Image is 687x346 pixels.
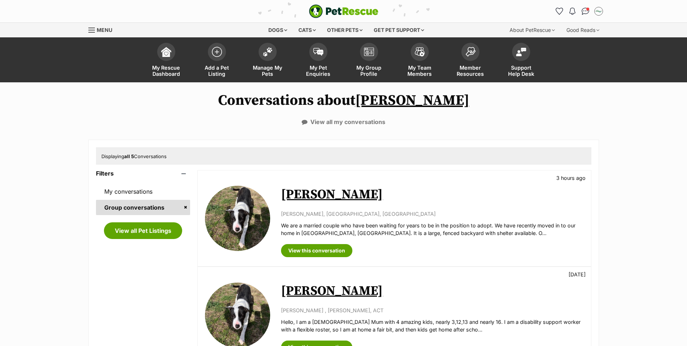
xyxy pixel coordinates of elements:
p: Hello, I am a [DEMOGRAPHIC_DATA] Mum with 4 amazing kids, nearly 3,12,13 and nearly 16. I am a di... [281,318,583,334]
div: Other pets [322,23,368,37]
div: Get pet support [369,23,429,37]
a: My Team Members [394,39,445,82]
img: team-members-icon-5396bd8760b3fe7c0b43da4ab00e1e3bb1a5d9ba89233759b79545d2d3fc5d0d.svg [415,47,425,57]
a: [PERSON_NAME] [355,91,469,110]
img: manage-my-pets-icon-02211641906a0b7f246fdf0571729dbe1e7629f14944591b6c1af311fb30b64b.svg [263,47,273,57]
a: My Rescue Dashboard [141,39,192,82]
span: My Team Members [403,65,436,77]
a: My conversations [96,184,190,199]
a: Member Resources [445,39,496,82]
img: notifications-46538b983faf8c2785f20acdc204bb7945ddae34d4c08c2a6579f10ce5e182be.svg [569,8,575,15]
span: Support Help Desk [505,65,537,77]
a: Conversations [580,5,591,17]
strong: all 5 [124,153,134,159]
a: Group conversations [96,200,190,215]
img: help-desk-icon-fdf02630f3aa405de69fd3d07c3f3aa587a6932b1a1747fa1d2bba05be0121f9.svg [516,48,526,56]
p: We are a married couple who have been waiting for years to be in the position to adopt. We have r... [281,222,583,237]
p: [PERSON_NAME], [GEOGRAPHIC_DATA], [GEOGRAPHIC_DATA] [281,210,583,218]
img: group-profile-icon-3fa3cf56718a62981997c0bc7e787c4b2cf8bcc04b72c1350f741eb67cf2f40e.svg [364,48,374,56]
img: Adam Skelly profile pic [595,8,602,15]
img: logo-e224e6f780fb5917bec1dbf3a21bbac754714ae5b6737aabdf751b685950b380.svg [309,4,378,18]
img: member-resources-icon-8e73f808a243e03378d46382f2149f9095a855e16c252ad45f914b54edf8863c.svg [465,47,476,57]
div: Dogs [263,23,292,37]
span: Member Resources [454,65,487,77]
a: [PERSON_NAME] [281,186,383,203]
a: PetRescue [309,4,378,18]
ul: Account quick links [554,5,604,17]
span: Add a Pet Listing [201,65,233,77]
span: My Group Profile [353,65,385,77]
a: View all Pet Listings [104,222,182,239]
img: add-pet-listing-icon-0afa8454b4691262ce3f59096e99ab1cd57d4a30225e0717b998d2c9b9846f56.svg [212,47,222,57]
a: My Group Profile [344,39,394,82]
a: Manage My Pets [242,39,293,82]
a: View this conversation [281,244,352,257]
img: chat-41dd97257d64d25036548639549fe6c8038ab92f7586957e7f3b1b290dea8141.svg [582,8,589,15]
span: Displaying Conversations [101,153,167,159]
div: Cats [293,23,321,37]
span: My Rescue Dashboard [150,65,183,77]
header: Filters [96,170,190,177]
div: About PetRescue [504,23,560,37]
a: Add a Pet Listing [192,39,242,82]
button: Notifications [567,5,578,17]
span: My Pet Enquiries [302,65,335,77]
a: [PERSON_NAME] [281,283,383,299]
span: Menu [97,27,112,33]
a: Favourites [554,5,565,17]
div: Good Reads [561,23,604,37]
p: 3 hours ago [556,174,586,182]
p: [PERSON_NAME] , [PERSON_NAME], ACT [281,306,583,314]
img: dashboard-icon-eb2f2d2d3e046f16d808141f083e7271f6b2e854fb5c12c21221c1fb7104beca.svg [161,47,171,57]
a: My Pet Enquiries [293,39,344,82]
p: [DATE] [569,271,586,278]
img: pet-enquiries-icon-7e3ad2cf08bfb03b45e93fb7055b45f3efa6380592205ae92323e6603595dc1f.svg [313,48,323,56]
img: Jill [205,186,270,251]
a: Support Help Desk [496,39,546,82]
a: Menu [88,23,117,36]
span: Manage My Pets [251,65,284,77]
button: My account [593,5,604,17]
a: View all my conversations [302,119,385,125]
